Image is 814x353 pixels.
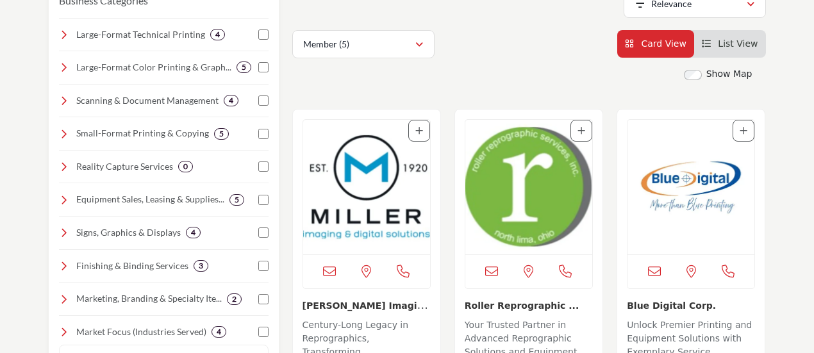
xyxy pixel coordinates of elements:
b: 4 [191,228,195,237]
div: 2 Results For Marketing, Branding & Specialty Items [227,293,242,305]
h4: Small-Format Printing & Copying: Professional printing for black and white and color document pri... [76,127,209,140]
b: 5 [242,63,246,72]
img: Miller Imaging & Digital Solutions [303,120,430,254]
b: 4 [217,327,221,336]
li: List View [694,30,766,58]
h4: Signs, Graphics & Displays: Exterior/interior building signs, trade show booths, event displays, ... [76,226,181,239]
b: 4 [229,96,233,105]
a: Open Listing in new tab [627,120,754,254]
div: 4 Results For Signs, Graphics & Displays [186,227,201,238]
span: List View [718,38,758,49]
a: Roller Reprographic ... [465,300,579,311]
a: Blue Digital Corp. [627,300,716,311]
div: 5 Results For Equipment Sales, Leasing & Supplies [229,194,244,206]
input: Select Signs, Graphics & Displays checkbox [258,227,269,238]
b: 5 [235,195,239,204]
h3: Blue Digital Corp. [627,299,755,312]
b: 0 [183,162,188,171]
input: Select Large-Format Technical Printing checkbox [258,29,269,40]
b: 5 [219,129,224,138]
a: Open Listing in new tab [465,120,592,254]
h4: Large-Format Color Printing & Graphics: Banners, posters, vehicle wraps, and presentation graphics. [76,61,231,74]
b: 2 [232,295,237,304]
a: Open Listing in new tab [303,120,430,254]
img: Blue Digital Corp. [627,120,754,254]
div: 5 Results For Small-Format Printing & Copying [214,128,229,140]
input: Select Marketing, Branding & Specialty Items checkbox [258,294,269,304]
div: 5 Results For Large-Format Color Printing & Graphics [237,62,251,73]
h4: Scanning & Document Management: Digital conversion, archiving, indexing, secure storage, and stre... [76,94,219,107]
li: Card View [617,30,694,58]
h3: Roller Reprographic Services [465,299,593,312]
h4: Reality Capture Services: Laser scanning, BIM modeling, photogrammetry, 3D scanning, and other ad... [76,160,173,173]
div: 4 Results For Large-Format Technical Printing [210,29,225,40]
input: Select Large-Format Color Printing & Graphics checkbox [258,62,269,72]
h4: Market Focus (Industries Served): Tailored solutions for industries like architecture, constructi... [76,325,206,338]
div: 0 Results For Reality Capture Services [178,161,193,172]
h4: Large-Format Technical Printing: High-quality printing for blueprints, construction and architect... [76,28,205,41]
a: Add To List [415,126,423,136]
input: Select Finishing & Binding Services checkbox [258,261,269,271]
h4: Marketing, Branding & Specialty Items: Design and creative services, marketing support, and speci... [76,292,222,305]
b: 3 [199,261,203,270]
h4: Equipment Sales, Leasing & Supplies: Equipment sales, leasing, service, and resale of plotters, s... [76,193,224,206]
h4: Finishing & Binding Services: Laminating, binding, folding, trimming, and other finishing touches... [76,259,188,272]
a: Add To List [740,126,747,136]
p: Member (5) [303,38,349,51]
div: 4 Results For Market Focus (Industries Served) [212,326,226,338]
input: Select Small-Format Printing & Copying checkbox [258,129,269,139]
input: Select Market Focus (Industries Served) checkbox [258,327,269,337]
a: View List [702,38,758,49]
a: Add To List [577,126,585,136]
input: Select Reality Capture Services checkbox [258,161,269,172]
div: 4 Results For Scanning & Document Management [224,95,238,106]
img: Roller Reprographic Services [465,120,592,254]
label: Show Map [706,67,752,81]
button: Member (5) [292,30,435,58]
input: Select Scanning & Document Management checkbox [258,95,269,106]
span: Card View [641,38,686,49]
h3: Miller Imaging & Digital Solutions [303,299,431,312]
div: 3 Results For Finishing & Binding Services [194,260,208,272]
b: 4 [215,30,220,39]
a: View Card [625,38,686,49]
input: Select Equipment Sales, Leasing & Supplies checkbox [258,195,269,205]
